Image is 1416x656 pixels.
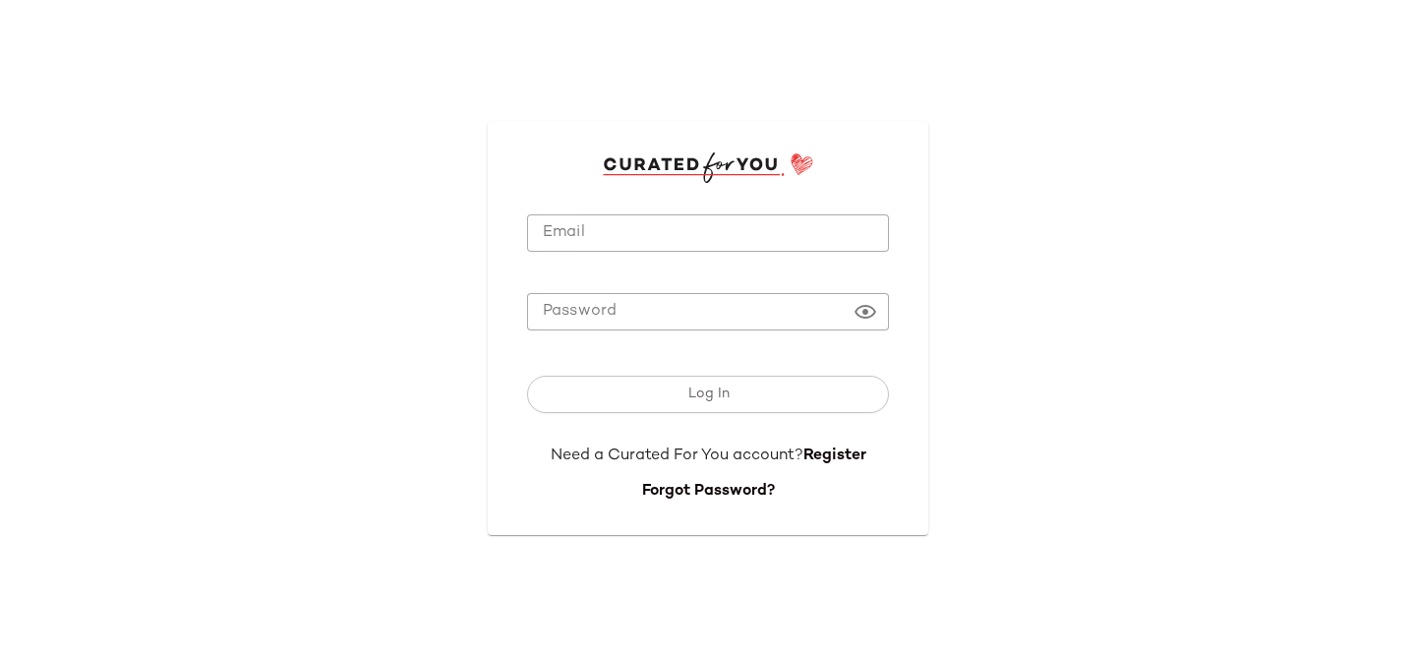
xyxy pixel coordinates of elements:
[642,483,775,500] a: Forgot Password?
[527,376,889,413] button: Log In
[551,447,803,464] span: Need a Curated For You account?
[686,387,729,402] span: Log In
[603,152,814,182] img: cfy_login_logo.DGdB1djN.svg
[803,447,866,464] a: Register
